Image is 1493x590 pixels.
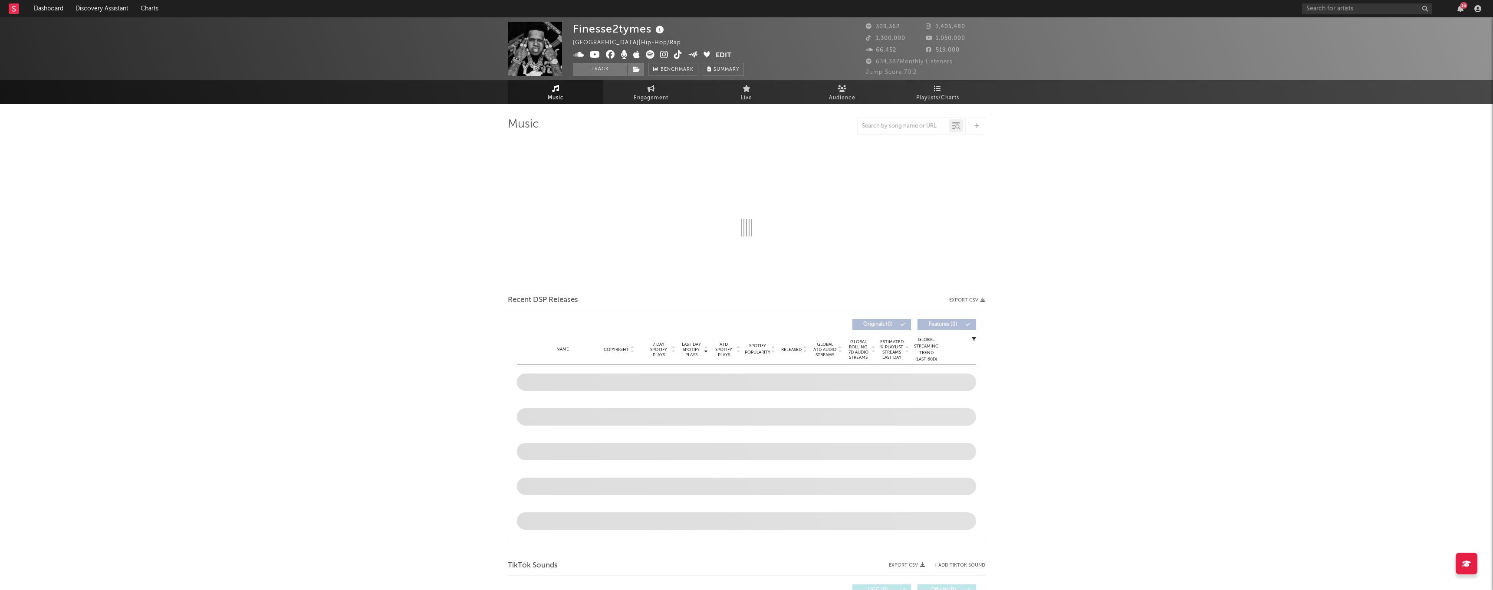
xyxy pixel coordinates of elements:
[1460,2,1467,9] div: 16
[603,80,699,104] a: Engagement
[866,24,900,29] span: 309,362
[573,22,666,36] div: Finesse2tymes
[913,337,939,363] div: Global Streaming Trend (Last 60D)
[604,347,629,352] span: Copyright
[829,93,855,103] span: Audience
[781,347,802,352] span: Released
[934,563,985,568] button: + Add TikTok Sound
[699,80,794,104] a: Live
[548,93,564,103] span: Music
[916,93,959,103] span: Playlists/Charts
[866,36,905,41] span: 1,300,000
[949,298,985,303] button: Export CSV
[741,93,752,103] span: Live
[926,47,960,53] span: 519,000
[926,24,965,29] span: 1,405,480
[866,47,896,53] span: 66,452
[680,342,703,357] span: Last Day Spotify Plays
[890,80,985,104] a: Playlists/Charts
[703,63,744,76] button: Summary
[866,69,917,75] span: Jump Score: 70.2
[794,80,890,104] a: Audience
[852,319,911,330] button: Originals(0)
[714,67,739,72] span: Summary
[813,342,837,357] span: Global ATD Audio Streams
[647,342,670,357] span: 7 Day Spotify Plays
[1457,5,1463,12] button: 16
[923,322,963,327] span: Features ( 0 )
[846,339,870,360] span: Global Rolling 7D Audio Streams
[712,342,735,357] span: ATD Spotify Plays
[534,346,591,353] div: Name
[925,563,985,568] button: + Add TikTok Sound
[508,295,578,305] span: Recent DSP Releases
[661,65,694,75] span: Benchmark
[858,322,898,327] span: Originals ( 0 )
[508,80,603,104] a: Music
[648,63,698,76] a: Benchmark
[745,343,770,356] span: Spotify Popularity
[880,339,904,360] span: Estimated % Playlist Streams Last Day
[1302,3,1432,14] input: Search for artists
[889,563,925,568] button: Export CSV
[866,59,953,65] span: 634,387 Monthly Listeners
[573,63,627,76] button: Track
[573,38,691,48] div: [GEOGRAPHIC_DATA] | Hip-Hop/Rap
[918,319,976,330] button: Features(0)
[926,36,965,41] span: 1,050,000
[508,560,558,571] span: TikTok Sounds
[858,123,949,130] input: Search by song name or URL
[634,93,668,103] span: Engagement
[716,50,731,61] button: Edit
